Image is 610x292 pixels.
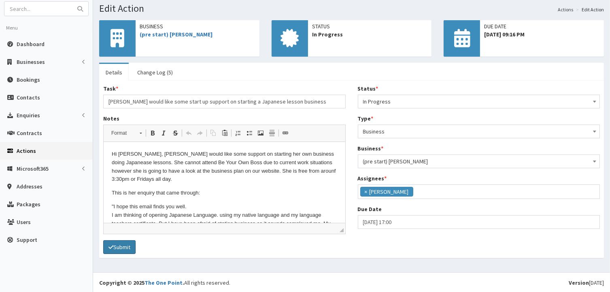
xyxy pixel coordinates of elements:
[363,96,595,107] span: In Progress
[17,94,40,101] span: Contacts
[170,128,181,138] a: Strike Through
[107,127,146,139] a: Format
[208,128,219,138] a: Copy (Ctrl+C)
[569,279,604,287] div: [DATE]
[103,85,118,93] label: Task
[266,128,278,138] a: Insert Horizontal Line
[8,61,234,187] p: "I hope this email finds you well. I am thinking of opening Japanese Language. using my native la...
[358,114,374,123] label: Type
[99,64,129,81] a: Details
[363,126,595,137] span: Business
[312,22,428,30] span: Status
[340,228,344,232] span: Drag to resize
[131,64,179,81] a: Change Log (5)
[145,279,183,286] a: The One Point
[358,205,382,213] label: Due Date
[17,129,42,137] span: Contracts
[232,128,244,138] a: Insert/Remove Numbered List
[358,174,387,182] label: Assignees
[484,22,600,30] span: Due Date
[17,218,31,226] span: Users
[183,128,194,138] a: Undo (Ctrl+Z)
[17,165,49,172] span: Microsoft365
[363,156,595,167] span: (pre start) Fumiko Czarnecki
[99,279,184,286] strong: Copyright © 2025 .
[255,128,266,138] a: Image
[358,144,384,152] label: Business
[17,112,40,119] span: Enquiries
[99,3,604,14] h1: Edit Action
[104,142,345,223] iframe: Rich Text Editor, notes
[358,85,378,93] label: Status
[103,114,119,123] label: Notes
[312,30,428,38] span: In Progress
[219,128,230,138] a: Paste (Ctrl+V)
[107,128,136,138] span: Format
[17,58,45,66] span: Businesses
[558,6,573,13] a: Actions
[358,125,600,138] span: Business
[244,128,255,138] a: Insert/Remove Bulleted List
[365,188,368,196] span: ×
[17,201,40,208] span: Packages
[17,147,36,154] span: Actions
[140,31,213,38] a: (pre start) [PERSON_NAME]
[484,30,600,38] span: [DATE] 09:16 PM
[103,240,136,254] button: Submit
[4,2,72,16] input: Search...
[280,128,291,138] a: Link (Ctrl+L)
[158,128,170,138] a: Italic (Ctrl+I)
[569,279,589,286] b: Version
[194,128,206,138] a: Redo (Ctrl+Y)
[574,6,604,13] li: Edit Action
[17,183,43,190] span: Addresses
[17,236,37,243] span: Support
[17,76,40,83] span: Bookings
[140,22,255,30] span: Business
[147,128,158,138] a: Bold (Ctrl+B)
[360,187,413,197] li: Julie Sweeney
[358,95,600,108] span: In Progress
[17,40,45,48] span: Dashboard
[358,154,600,168] span: (pre start) Fumiko Czarnecki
